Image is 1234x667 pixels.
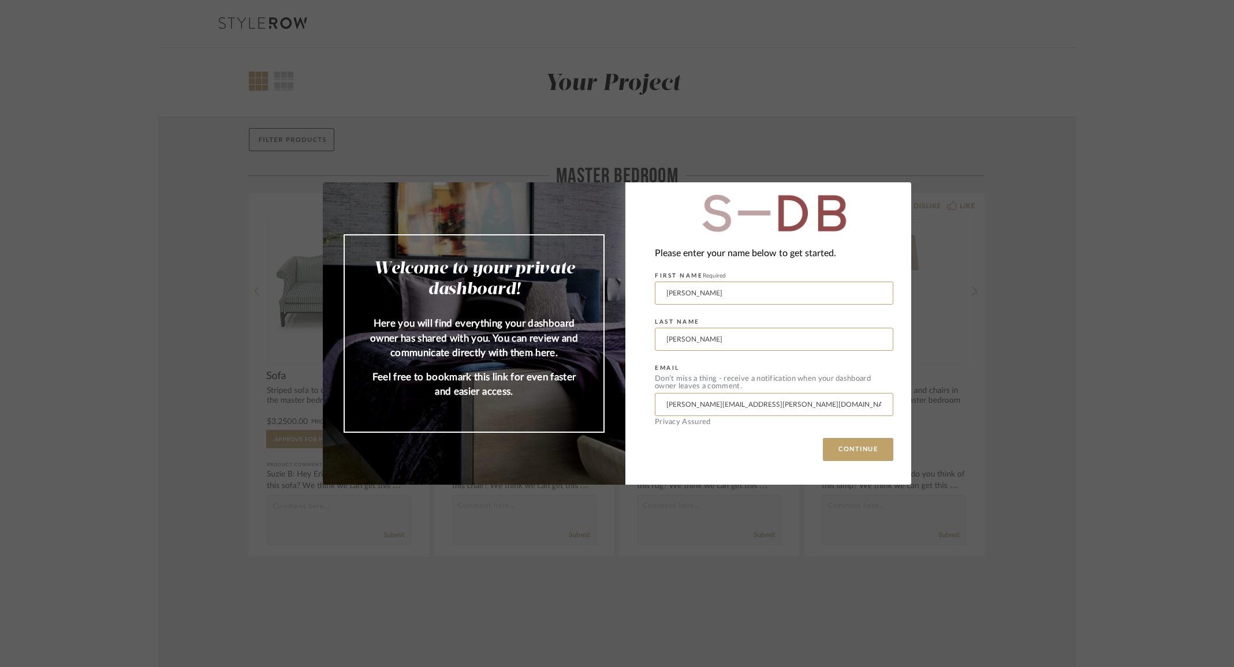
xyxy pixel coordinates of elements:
div: Privacy Assured [655,418,893,426]
label: LAST NAME [655,318,700,325]
input: Enter Email [655,393,893,416]
input: Enter Last Name [655,328,893,351]
label: FIRST NAME [655,272,726,279]
button: CONTINUE [823,438,893,461]
p: Feel free to bookmark this link for even faster and easier access. [368,370,580,399]
label: EMAIL [655,365,680,372]
div: Please enter your name below to get started. [655,246,893,261]
span: Required [703,273,726,279]
h2: Welcome to your private dashboard! [368,258,580,300]
p: Here you will find everything your dashboard owner has shared with you. You can review and commun... [368,316,580,361]
input: Enter First Name [655,282,893,305]
div: Don’t miss a thing - receive a notification when your dashboard owner leaves a comment. [655,375,893,390]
